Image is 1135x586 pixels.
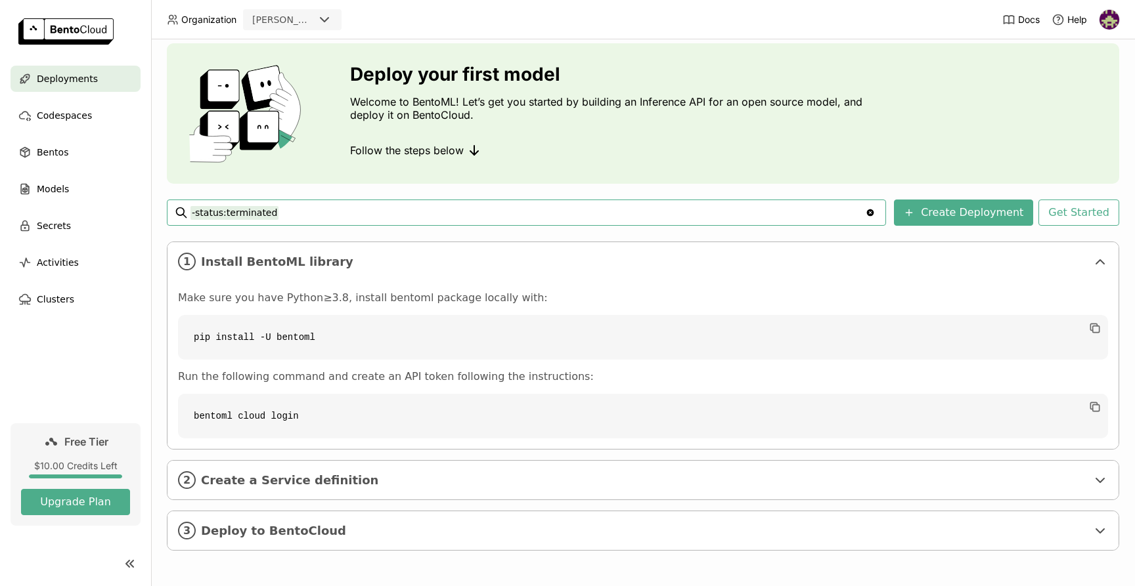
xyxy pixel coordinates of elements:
div: Help [1052,13,1087,26]
a: Secrets [11,213,141,239]
div: $10.00 Credits Left [21,460,130,472]
span: Free Tier [64,435,108,448]
i: 1 [178,253,196,270]
i: 3 [178,522,196,539]
code: pip install -U bentoml [178,315,1108,360]
span: Bentos [37,144,68,160]
img: Yair Liberzon [1100,10,1119,30]
span: Docs [1018,14,1040,26]
button: Upgrade Plan [21,489,130,515]
p: Run the following command and create an API token following the instructions: [178,370,1108,383]
button: Get Started [1038,199,1119,226]
a: Free Tier$10.00 Credits LeftUpgrade Plan [11,423,141,526]
code: bentoml cloud login [178,394,1108,438]
span: Deploy to BentoCloud [201,524,1087,538]
span: Organization [181,14,236,26]
img: cover onboarding [177,64,319,163]
span: Activities [37,255,79,270]
img: logo [18,18,114,45]
p: Make sure you have Python≥3.8, install bentoml package locally with: [178,291,1108,304]
span: Secrets [37,218,71,234]
span: Clusters [37,291,74,307]
a: Activities [11,249,141,276]
p: Welcome to BentoML! Let’s get you started by building an Inference API for an open source model, ... [350,95,869,121]
h3: Deploy your first model [350,64,869,85]
button: Create Deployment [894,199,1033,226]
a: Clusters [11,286,141,312]
span: Follow the steps below [350,144,464,157]
div: 2Create a Service definition [167,461,1119,499]
a: Docs [1002,13,1040,26]
span: Create a Service definition [201,473,1087,488]
span: Models [37,181,69,197]
input: Selected liberzon. [315,14,317,27]
div: 1Install BentoML library [167,242,1119,281]
span: Codespaces [37,108,92,123]
a: Deployments [11,66,141,92]
i: 2 [178,471,196,489]
span: Help [1067,14,1087,26]
a: Models [11,176,141,202]
a: Codespaces [11,102,141,129]
a: Bentos [11,139,141,165]
input: Search [190,202,865,223]
div: [PERSON_NAME] [252,13,314,26]
svg: Clear value [865,207,876,218]
span: Deployments [37,71,98,87]
span: Install BentoML library [201,255,1087,269]
div: 3Deploy to BentoCloud [167,511,1119,550]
